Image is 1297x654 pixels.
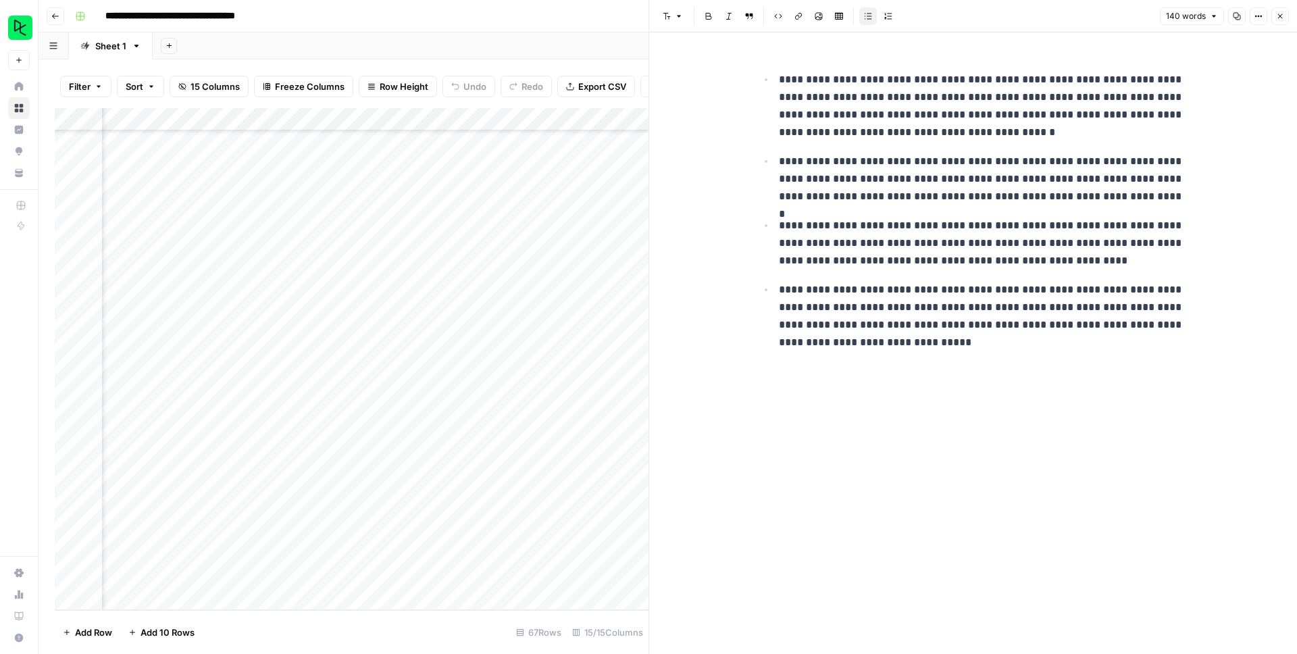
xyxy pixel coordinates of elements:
button: 140 words [1160,7,1224,25]
a: Browse [8,97,30,119]
span: Export CSV [578,80,626,93]
button: Filter [60,76,111,97]
a: Home [8,76,30,97]
div: 15/15 Columns [567,622,648,643]
span: Add Row [75,626,112,639]
a: Sheet 1 [69,32,153,59]
img: DataCamp Logo [8,16,32,40]
span: Redo [522,80,543,93]
span: Row Height [380,80,428,93]
a: Insights [8,119,30,141]
a: Opportunities [8,141,30,162]
button: Help + Support [8,627,30,649]
span: Add 10 Rows [141,626,195,639]
button: Export CSV [557,76,635,97]
div: Sheet 1 [95,39,126,53]
button: Freeze Columns [254,76,353,97]
button: Add 10 Rows [120,622,203,643]
a: Settings [8,562,30,584]
button: Redo [501,76,552,97]
a: Usage [8,584,30,605]
span: Filter [69,80,91,93]
span: Undo [463,80,486,93]
button: Add Row [55,622,120,643]
button: 15 Columns [170,76,249,97]
button: Row Height [359,76,437,97]
span: Freeze Columns [275,80,345,93]
div: 67 Rows [511,622,567,643]
a: Learning Hub [8,605,30,627]
span: Sort [126,80,143,93]
button: Sort [117,76,164,97]
button: Workspace: DataCamp [8,11,30,45]
button: Undo [442,76,495,97]
a: Your Data [8,162,30,184]
span: 15 Columns [190,80,240,93]
span: 140 words [1166,10,1206,22]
